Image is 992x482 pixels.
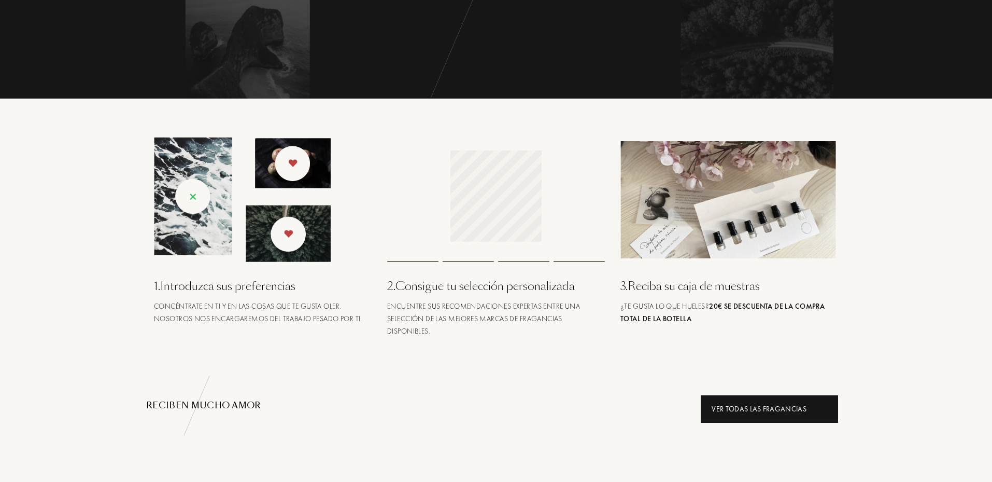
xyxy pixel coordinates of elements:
[620,141,838,258] img: box_landing_top.png
[387,300,605,337] div: Encuentre sus recomendaciones expertas entre una selección de las mejores marcas de fragancias di...
[146,400,846,412] div: RECIBEN MUCHO AMOR
[620,301,825,323] span: ¿Te gusta lo que hueles?
[813,398,833,419] div: animation
[620,278,838,295] div: 3 . Reciba su caja de muestras
[693,395,846,423] a: Ver todas las fraganciasanimation
[154,278,372,295] div: 1 . Introduzca sus preferencias
[387,278,605,295] div: 2 . Consigue tu selección personalizada
[154,137,331,262] img: landing_swipe.png
[701,395,838,423] div: Ver todas las fragancias
[154,300,372,325] div: Concéntrate en ti y en las cosas que te gusta oler. Nosotros nos encargaremos del trabajo pesado ...
[620,301,825,323] span: 20€ se descuenta de la compra total de la botella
